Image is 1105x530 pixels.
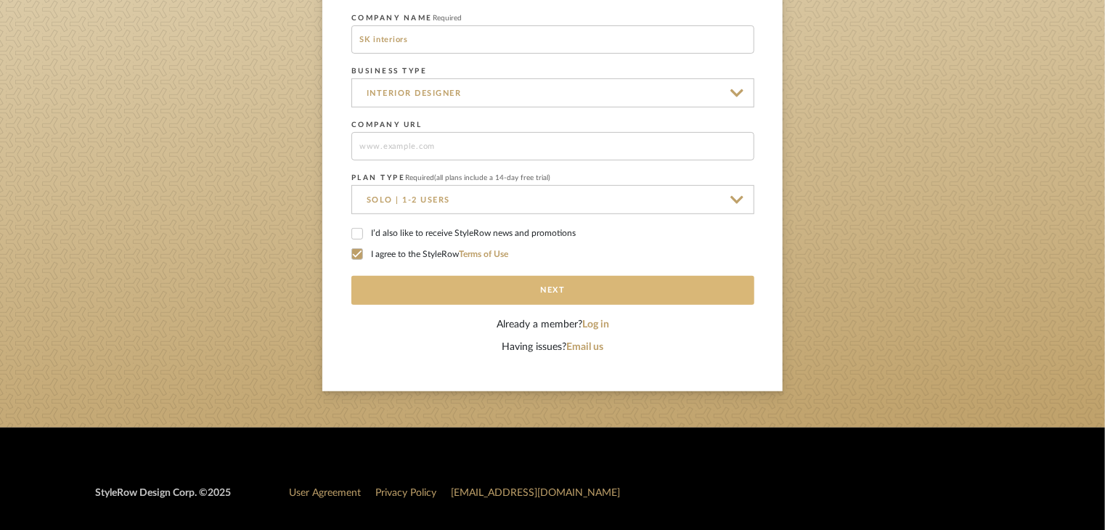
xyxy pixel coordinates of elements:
div: Already a member? [351,317,754,333]
input: www.example.com [351,132,754,160]
input: Select [351,185,754,214]
label: I’d also like to receive StyleRow news and promotions [351,228,754,241]
input: Select [351,78,754,107]
div: StyleRow Design Corp. ©2025 [95,486,231,513]
span: Required [406,174,435,182]
div: Having issues? [351,340,754,355]
button: Next [351,276,754,305]
label: COMPANY NAME [351,14,462,23]
label: COMPANY URL [351,121,423,129]
label: I agree to the StyleRow [351,248,754,261]
a: User Agreement [289,488,361,498]
input: Me, Inc. [351,25,754,54]
label: PLAN TYPE [351,174,551,182]
span: (all plans include a 14-day free trial) [435,174,551,182]
a: [EMAIL_ADDRESS][DOMAIN_NAME] [451,488,620,498]
a: Terms of Use [459,250,508,258]
a: Privacy Policy [375,488,436,498]
span: Required [433,15,462,22]
button: Log in [582,317,609,333]
label: BUSINESS TYPE [351,67,428,76]
a: Email us [567,342,604,352]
